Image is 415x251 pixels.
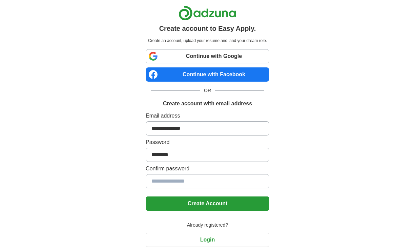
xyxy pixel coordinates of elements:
[147,38,268,44] p: Create an account, upload your resume and land your dream role.
[146,138,269,146] label: Password
[146,237,269,243] a: Login
[183,222,232,229] span: Already registered?
[146,112,269,120] label: Email address
[146,165,269,173] label: Confirm password
[146,196,269,211] button: Create Account
[146,49,269,63] a: Continue with Google
[159,23,256,34] h1: Create account to Easy Apply.
[179,5,236,21] img: Adzuna logo
[146,67,269,82] a: Continue with Facebook
[146,233,269,247] button: Login
[163,100,252,108] h1: Create account with email address
[200,87,215,94] span: OR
